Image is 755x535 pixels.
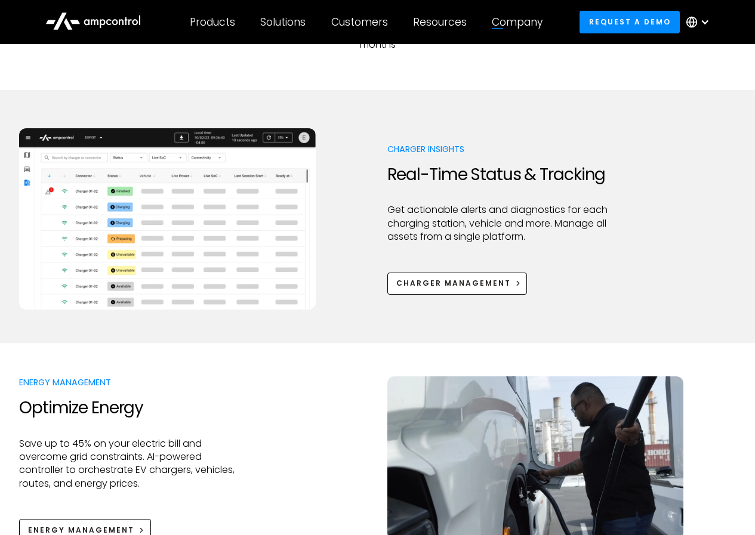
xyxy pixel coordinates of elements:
[387,203,614,243] p: Get actionable alerts and diagnostics for each charging station, vehicle and more. Manage all ass...
[396,278,511,289] div: Charger Management
[387,273,528,295] a: Charger Management
[190,16,235,29] div: Products
[19,128,316,310] img: Ampcontrol EV charging management system for on time departure
[387,165,614,185] h2: Real-Time Status & Tracking
[260,16,306,29] div: Solutions
[492,16,543,29] div: Company
[580,11,680,33] a: Request a demo
[331,16,388,29] div: Customers
[413,16,467,29] div: Resources
[19,376,246,388] p: Energy Management
[19,437,246,491] p: Save up to 45% on your electric bill and overcome grid constraints. AI-powered controller to orch...
[387,143,614,155] p: Charger Insights
[19,398,246,418] h2: Optimize Energy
